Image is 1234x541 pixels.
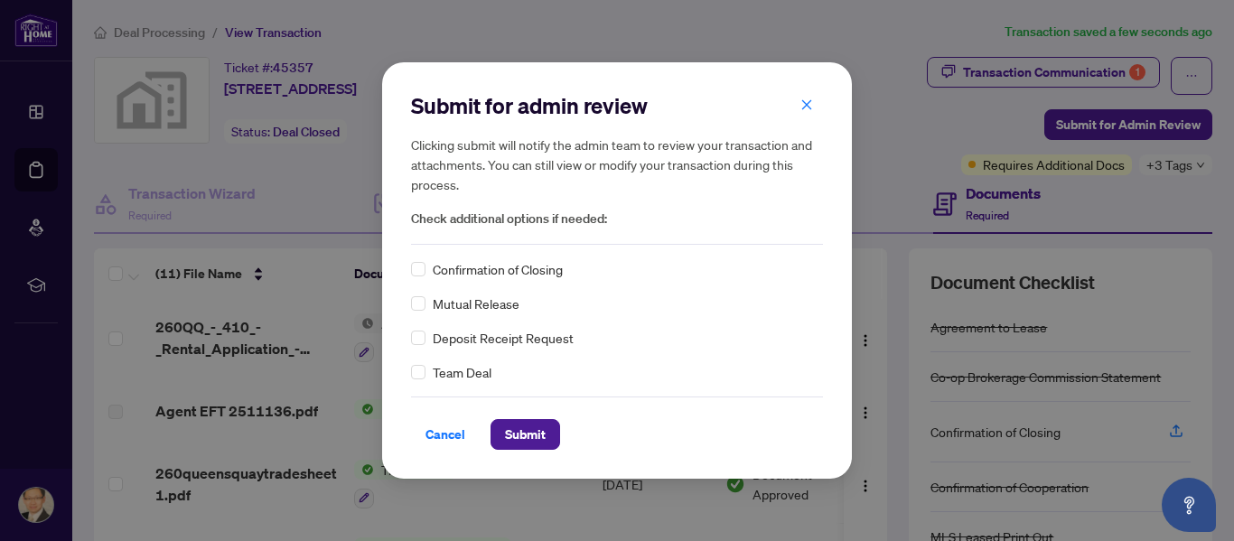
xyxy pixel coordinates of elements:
h5: Clicking submit will notify the admin team to review your transaction and attachments. You can st... [411,135,823,194]
span: close [800,98,813,111]
span: Submit [505,420,546,449]
button: Open asap [1162,478,1216,532]
span: Mutual Release [433,294,519,313]
span: Check additional options if needed: [411,209,823,229]
span: Cancel [425,420,465,449]
span: Deposit Receipt Request [433,328,574,348]
button: Cancel [411,419,480,450]
button: Submit [491,419,560,450]
h2: Submit for admin review [411,91,823,120]
span: Team Deal [433,362,491,382]
span: Confirmation of Closing [433,259,563,279]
